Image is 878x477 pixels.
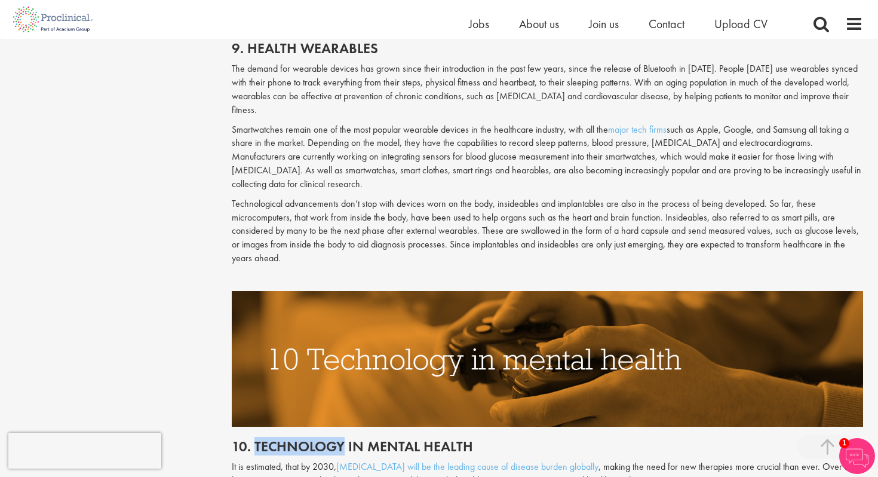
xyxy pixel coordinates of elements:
a: [MEDICAL_DATA] will be the leading cause of disease burden globally [336,460,598,473]
a: major tech firms [608,123,667,136]
p: The demand for wearable devices has grown since their introduction in the past few years, since t... [232,62,864,117]
img: Chatbot [839,438,875,474]
a: About us [519,16,559,32]
iframe: reCAPTCHA [8,433,161,469]
h2: 9. Health wearables [232,41,864,56]
a: Upload CV [714,16,768,32]
h2: 10. Technology in mental health [232,439,864,454]
a: Jobs [469,16,489,32]
a: Contact [649,16,684,32]
p: Smartwatches remain one of the most popular wearable devices in the healthcare industry, with all... [232,123,864,191]
a: Join us [589,16,619,32]
span: 1 [839,438,849,448]
p: Technological advancements don’t stop with devices worn on the body, insideables and implantables... [232,197,864,265]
